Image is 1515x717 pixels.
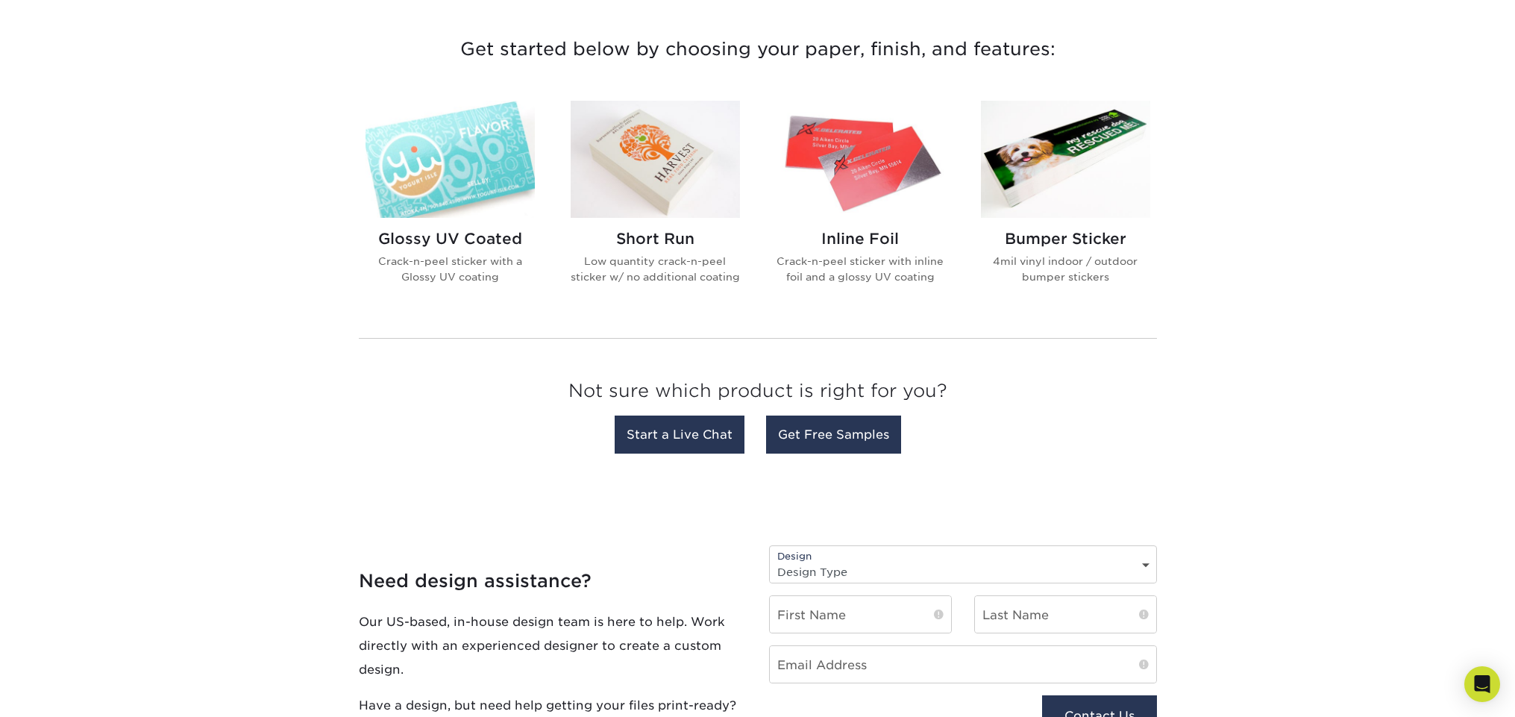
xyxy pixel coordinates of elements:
[1464,666,1500,702] div: Open Intercom Messenger
[366,101,535,218] img: Glossy UV Coated Stickers
[776,101,945,218] img: Inline Foil Stickers
[366,254,535,284] p: Crack-n-peel sticker with a Glossy UV coating
[571,101,740,218] img: Short Run Stickers
[571,230,740,248] h2: Short Run
[776,230,945,248] h2: Inline Foil
[766,416,901,454] a: Get Free Samples
[981,254,1150,284] p: 4mil vinyl indoor / outdoor bumper stickers
[366,230,535,248] h2: Glossy UV Coated
[359,610,747,681] p: Our US-based, in-house design team is here to help. Work directly with an experienced designer to...
[981,230,1150,248] h2: Bumper Sticker
[981,101,1150,308] a: Bumper Sticker Stickers Bumper Sticker 4mil vinyl indoor / outdoor bumper stickers
[981,101,1150,218] img: Bumper Sticker Stickers
[776,101,945,308] a: Inline Foil Stickers Inline Foil Crack-n-peel sticker with inline foil and a glossy UV coating
[321,16,1194,83] h3: Get started below by choosing your paper, finish, and features:
[359,570,747,592] h4: Need design assistance?
[776,254,945,284] p: Crack-n-peel sticker with inline foil and a glossy UV coating
[366,101,535,308] a: Glossy UV Coated Stickers Glossy UV Coated Crack-n-peel sticker with a Glossy UV coating
[571,101,740,308] a: Short Run Stickers Short Run Low quantity crack-n-peel sticker w/ no additional coating
[615,416,744,454] a: Start a Live Chat
[571,254,740,284] p: Low quantity crack-n-peel sticker w/ no additional coating
[359,369,1157,420] h3: Not sure which product is right for you?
